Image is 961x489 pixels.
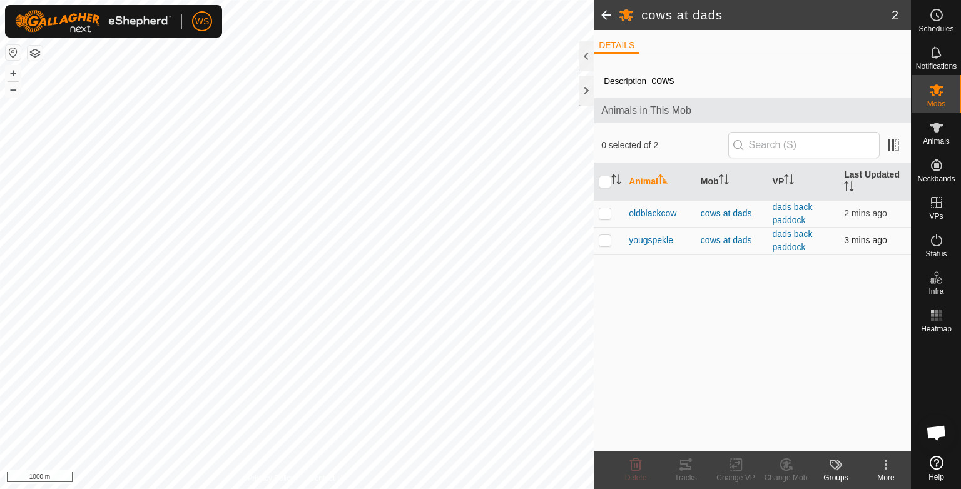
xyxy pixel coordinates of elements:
th: Animal [624,163,696,201]
span: Schedules [918,25,953,33]
button: Reset Map [6,45,21,60]
span: yougspekle [629,234,673,247]
a: dads back paddock [773,229,813,252]
div: More [861,472,911,483]
div: Open chat [918,414,955,451]
div: Change VP [711,472,761,483]
button: + [6,66,21,81]
li: DETAILS [594,39,639,54]
div: cows at dads [701,207,763,220]
a: dads back paddock [773,202,813,225]
span: 2 [892,6,898,24]
a: Contact Us [309,473,346,484]
span: VPs [929,213,943,220]
label: Description [604,76,646,86]
span: WS [195,15,210,28]
p-sorticon: Activate to sort [784,176,794,186]
button: Map Layers [28,46,43,61]
span: Help [928,473,944,481]
a: Help [912,451,961,486]
a: Privacy Policy [248,473,295,484]
th: VP [768,163,840,201]
span: Infra [928,288,943,295]
span: Notifications [916,63,957,70]
th: Mob [696,163,768,201]
span: 22 Sept 2025, 6:55 am [844,235,887,245]
th: Last Updated [839,163,911,201]
span: oldblackcow [629,207,676,220]
button: – [6,82,21,97]
span: Status [925,250,947,258]
h2: cows at dads [641,8,892,23]
span: cows [646,70,679,91]
p-sorticon: Activate to sort [658,176,668,186]
img: Gallagher Logo [15,10,171,33]
p-sorticon: Activate to sort [611,176,621,186]
div: Groups [811,472,861,483]
p-sorticon: Activate to sort [844,183,854,193]
div: Tracks [661,472,711,483]
span: Mobs [927,100,945,108]
span: 22 Sept 2025, 6:55 am [844,208,887,218]
span: Animals [923,138,950,145]
span: Heatmap [921,325,952,333]
span: Delete [625,473,647,482]
span: 0 selected of 2 [601,139,728,152]
span: Neckbands [917,175,955,183]
span: Animals in This Mob [601,103,903,118]
div: Change Mob [761,472,811,483]
input: Search (S) [728,132,880,158]
div: cows at dads [701,234,763,247]
p-sorticon: Activate to sort [719,176,729,186]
